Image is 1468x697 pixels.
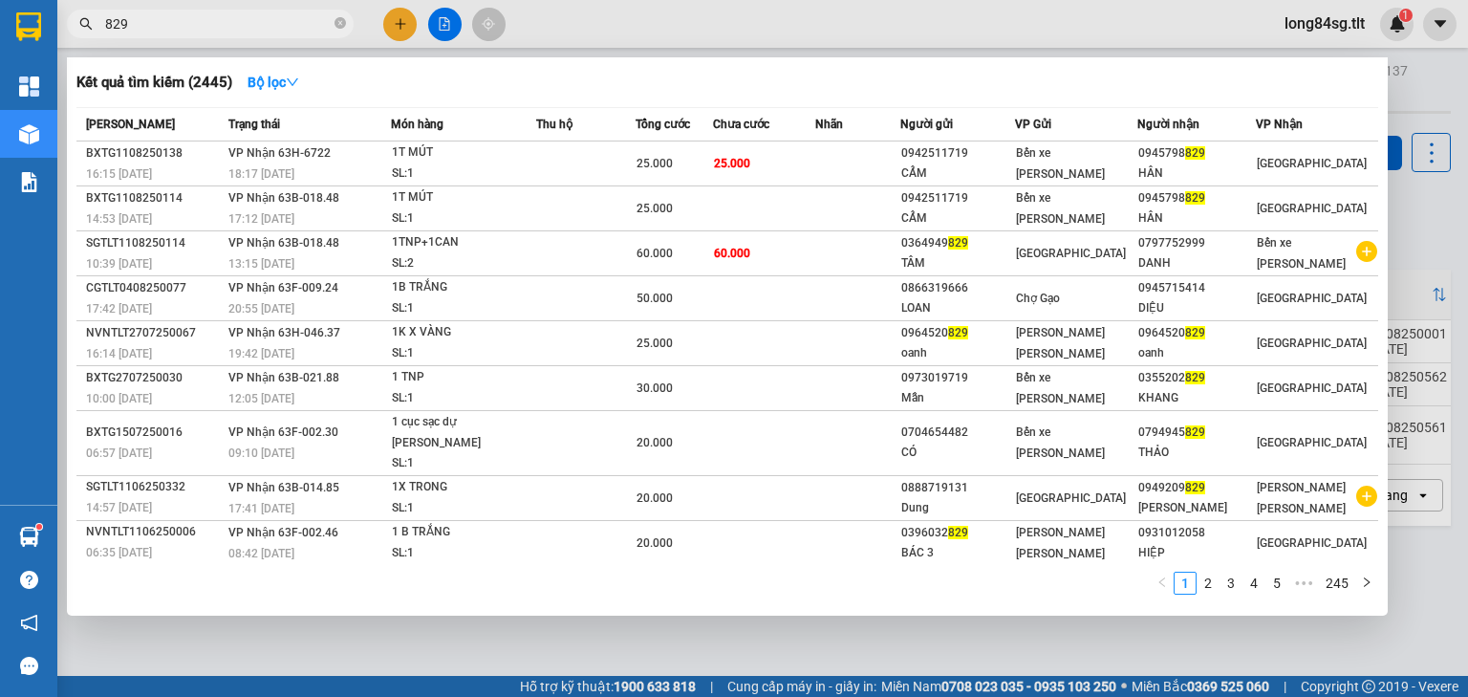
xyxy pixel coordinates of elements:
span: [GEOGRAPHIC_DATA] [1257,337,1367,350]
span: 09:10 [DATE] [228,447,294,460]
div: SL: 1 [392,453,535,474]
span: 06:57 [DATE] [86,447,152,460]
span: 829 [1185,425,1205,439]
div: SL: 1 [392,208,535,229]
span: 829 [1185,326,1205,339]
li: Next Page [1355,572,1378,595]
div: 0964520 [1138,323,1255,343]
h3: Kết quả tìm kiếm ( 2445 ) [76,73,232,93]
img: dashboard-icon [19,76,39,97]
div: 0973019719 [901,368,1014,388]
div: NVNTLT1106250006 [86,522,223,542]
div: 0888719131 [901,478,1014,498]
span: 06:35 [DATE] [86,546,152,559]
span: 10:00 [DATE] [86,392,152,405]
div: BÁC 3 [901,543,1014,563]
div: Dung [901,498,1014,518]
a: 3 [1220,573,1241,594]
span: Bến xe [PERSON_NAME] [1016,146,1105,181]
div: 1T MÚT [392,142,535,163]
span: 829 [1185,481,1205,494]
div: 1TNP+1CAN [392,232,535,253]
div: 1 TNP [392,367,535,388]
span: VP Nhận 63H-046.37 [228,326,340,339]
div: 0704654482 [901,423,1014,443]
span: Bến xe [PERSON_NAME] [1016,191,1105,226]
span: close-circle [335,17,346,29]
span: VP Nhận [1256,118,1303,131]
span: [GEOGRAPHIC_DATA] [1257,157,1367,170]
span: [GEOGRAPHIC_DATA] [1257,536,1367,550]
span: VP Gửi [1015,118,1051,131]
span: Tổng cước [636,118,690,131]
div: CẨM [901,208,1014,229]
div: CGTLT0408250077 [86,278,223,298]
span: Chợ Gạo [1016,292,1060,305]
span: Thu hộ [536,118,572,131]
span: [GEOGRAPHIC_DATA] [1016,491,1126,505]
div: oanh [1138,343,1255,363]
div: 1 B TRẮNG [392,522,535,543]
span: Bến xe [PERSON_NAME] [1257,236,1346,271]
li: 245 [1319,572,1355,595]
div: 0866319666 [901,278,1014,298]
div: LOAN [901,298,1014,318]
div: TÂM [901,253,1014,273]
span: 60.000 [637,247,673,260]
div: SL: 1 [392,543,535,564]
span: [GEOGRAPHIC_DATA] [1257,292,1367,305]
span: plus-circle [1356,486,1377,507]
span: [PERSON_NAME] [PERSON_NAME] [1016,526,1105,560]
span: 14:53 [DATE] [86,212,152,226]
img: warehouse-icon [19,124,39,144]
span: question-circle [20,571,38,589]
div: 1X TRONG [392,477,535,498]
span: 829 [948,526,968,539]
div: HIỆP [1138,543,1255,563]
div: 0931012058 [1138,523,1255,543]
div: [PERSON_NAME] [1138,498,1255,518]
button: right [1355,572,1378,595]
div: 0794945 [1138,423,1255,443]
img: warehouse-icon [19,527,39,547]
div: SGTLT1108250114 [86,233,223,253]
div: Mẫn [901,388,1014,408]
div: SL: 1 [392,388,535,409]
span: right [1361,577,1372,588]
a: 245 [1320,573,1354,594]
span: 17:42 [DATE] [86,302,152,316]
span: VP Nhận 63F-009.24 [228,281,338,294]
span: 19:42 [DATE] [228,347,294,360]
div: THẢO [1138,443,1255,463]
span: Chưa cước [713,118,769,131]
span: 20.000 [637,436,673,449]
span: 829 [1185,371,1205,384]
span: VP Nhận 63B-014.85 [228,481,339,494]
div: 1K X VÀNG [392,322,535,343]
span: search [79,17,93,31]
span: 18:17 [DATE] [228,167,294,181]
li: Previous Page [1151,572,1174,595]
div: SGTLT1106250332 [86,477,223,497]
span: close-circle [335,15,346,33]
strong: Bộ lọc [248,75,299,90]
span: left [1156,577,1168,588]
span: 20.000 [637,536,673,550]
div: 0945798 [1138,143,1255,163]
div: 0797752999 [1138,233,1255,253]
span: 10:39 [DATE] [86,257,152,271]
span: Bến xe [PERSON_NAME] [1016,425,1105,460]
div: 0949209 [1138,478,1255,498]
div: BXTG1507250016 [86,423,223,443]
span: 829 [948,326,968,339]
span: Người gửi [900,118,953,131]
div: SL: 1 [392,163,535,185]
span: VP Nhận 63F-002.46 [228,526,338,539]
span: 16:15 [DATE] [86,167,152,181]
span: 20:55 [DATE] [228,302,294,316]
img: logo-vxr [16,12,41,41]
span: notification [20,614,38,632]
a: 5 [1266,573,1287,594]
input: Tìm tên, số ĐT hoặc mã đơn [105,13,331,34]
span: ••• [1288,572,1319,595]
